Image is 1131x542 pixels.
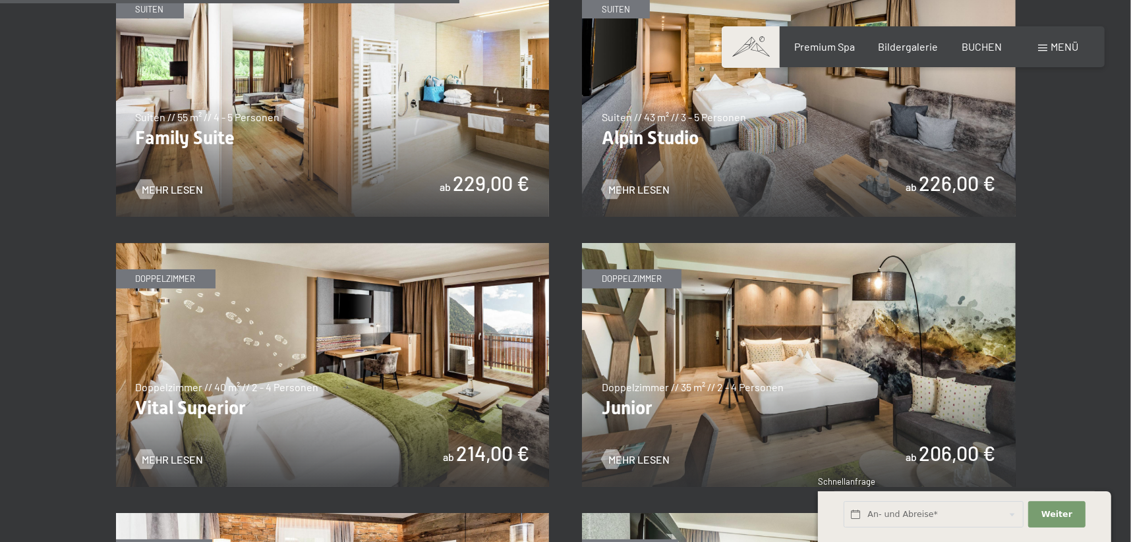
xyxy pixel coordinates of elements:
a: Premium Spa [794,40,855,53]
button: Weiter [1028,501,1085,528]
span: Mehr Lesen [608,182,670,197]
a: BUCHEN [962,40,1002,53]
span: Mehr Lesen [608,452,670,467]
img: Vital Superior [116,243,550,487]
a: Single Superior [582,514,1016,522]
a: Mehr Lesen [602,182,670,197]
span: Mehr Lesen [142,182,204,197]
span: Menü [1051,40,1078,53]
span: Weiter [1041,508,1072,520]
a: Mehr Lesen [136,182,204,197]
a: Single Alpin [116,514,550,522]
span: Mehr Lesen [142,452,204,467]
a: Mehr Lesen [602,452,670,467]
a: Vital Superior [116,244,550,252]
a: Mehr Lesen [136,452,204,467]
img: Junior [582,243,1016,487]
span: Schnellanfrage [818,476,875,487]
a: Junior [582,244,1016,252]
a: Bildergalerie [879,40,939,53]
